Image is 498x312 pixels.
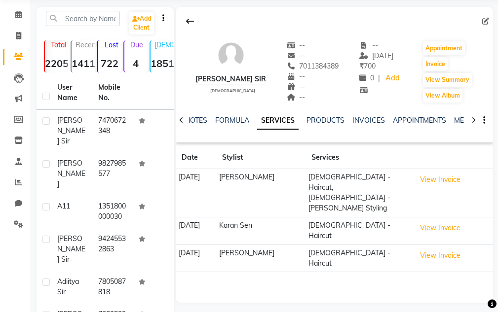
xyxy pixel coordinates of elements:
[57,116,85,145] span: [PERSON_NAME] Sir
[216,40,246,70] img: avatar
[185,116,207,125] a: NOTES
[195,74,266,84] div: [PERSON_NAME] Sir
[98,57,121,69] strong: 722
[287,72,306,81] span: --
[216,146,306,169] th: Stylist
[306,169,413,217] td: [DEMOGRAPHIC_DATA] - Haircut,[DEMOGRAPHIC_DATA] - [PERSON_NAME] Styling
[92,76,133,109] th: Mobile No.
[49,40,69,49] p: Total
[216,217,306,244] td: Karan Sen
[72,57,95,69] strong: 1411
[306,217,413,244] td: [DEMOGRAPHIC_DATA] - Haircut
[210,88,255,93] span: [DEMOGRAPHIC_DATA]
[176,169,217,217] td: [DATE]
[359,41,378,50] span: --
[102,40,121,49] p: Lost
[423,41,465,55] button: Appointment
[46,11,120,26] input: Search by Name/Mobile/Email/Code
[423,89,462,103] button: View Album
[287,62,339,70] span: 7011384389
[57,234,85,264] span: [PERSON_NAME] Sir
[378,73,380,83] span: |
[416,172,465,187] button: View Invoice
[176,217,217,244] td: [DATE]
[126,40,148,49] p: Due
[180,12,200,31] div: Back to Client
[359,62,376,70] span: 700
[306,116,345,125] a: PRODUCTS
[76,40,95,49] p: Recent
[129,12,154,35] a: Add Client
[306,146,413,169] th: Services
[124,57,148,69] strong: 4
[287,93,306,102] span: --
[306,244,413,272] td: [DEMOGRAPHIC_DATA] - Haircut
[257,112,299,130] a: SERVICES
[151,57,174,69] strong: 1851
[423,73,472,87] button: View Summary
[176,244,217,272] td: [DATE]
[92,109,133,152] td: 7470672348
[384,71,401,85] a: Add
[92,271,133,303] td: 7805087818
[287,82,306,91] span: --
[416,220,465,236] button: View Invoice
[216,169,306,217] td: [PERSON_NAME]
[92,152,133,195] td: 9827985577
[423,57,448,71] button: Invoice
[45,57,69,69] strong: 2205
[287,51,306,60] span: --
[92,228,133,271] td: 94245532863
[216,244,306,272] td: [PERSON_NAME]
[359,51,393,60] span: [DATE]
[154,40,174,49] p: [DEMOGRAPHIC_DATA]
[352,116,385,125] a: INVOICES
[57,202,70,210] span: A11
[359,73,374,82] span: 0
[51,76,92,109] th: User Name
[176,146,217,169] th: Date
[393,116,446,125] a: APPOINTMENTS
[359,62,364,70] span: ₹
[92,195,133,228] td: 1351800000030
[215,116,249,125] a: FORMULA
[416,248,465,263] button: View Invoice
[57,159,85,188] span: [PERSON_NAME]
[287,41,306,50] span: --
[57,277,79,296] span: Adiitya Sir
